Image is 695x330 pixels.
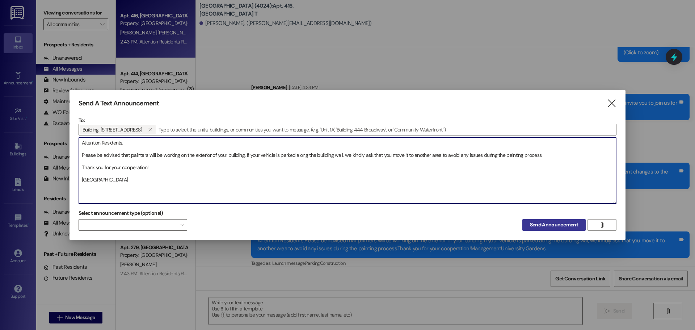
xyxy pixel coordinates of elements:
button: Building: 3955 University Center O [145,125,156,134]
div: Attention Residents, Please be advised that painters will be working on the exterior of your buil... [79,137,616,204]
i:  [148,127,152,133]
i:  [607,100,616,107]
i:  [599,222,605,228]
span: Send Announcement [530,221,578,229]
span: Building: 3955 University Center O [83,125,142,134]
p: To: [79,117,616,124]
button: Send Announcement [522,219,586,231]
label: Select announcement type (optional) [79,208,163,219]
h3: Send A Text Announcement [79,99,159,108]
input: Type to select the units, buildings, or communities you want to message. (e.g. 'Unit 1A', 'Buildi... [156,124,616,135]
textarea: Attention Residents, Please be advised that painters will be working on the exterior of your buil... [79,138,616,204]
